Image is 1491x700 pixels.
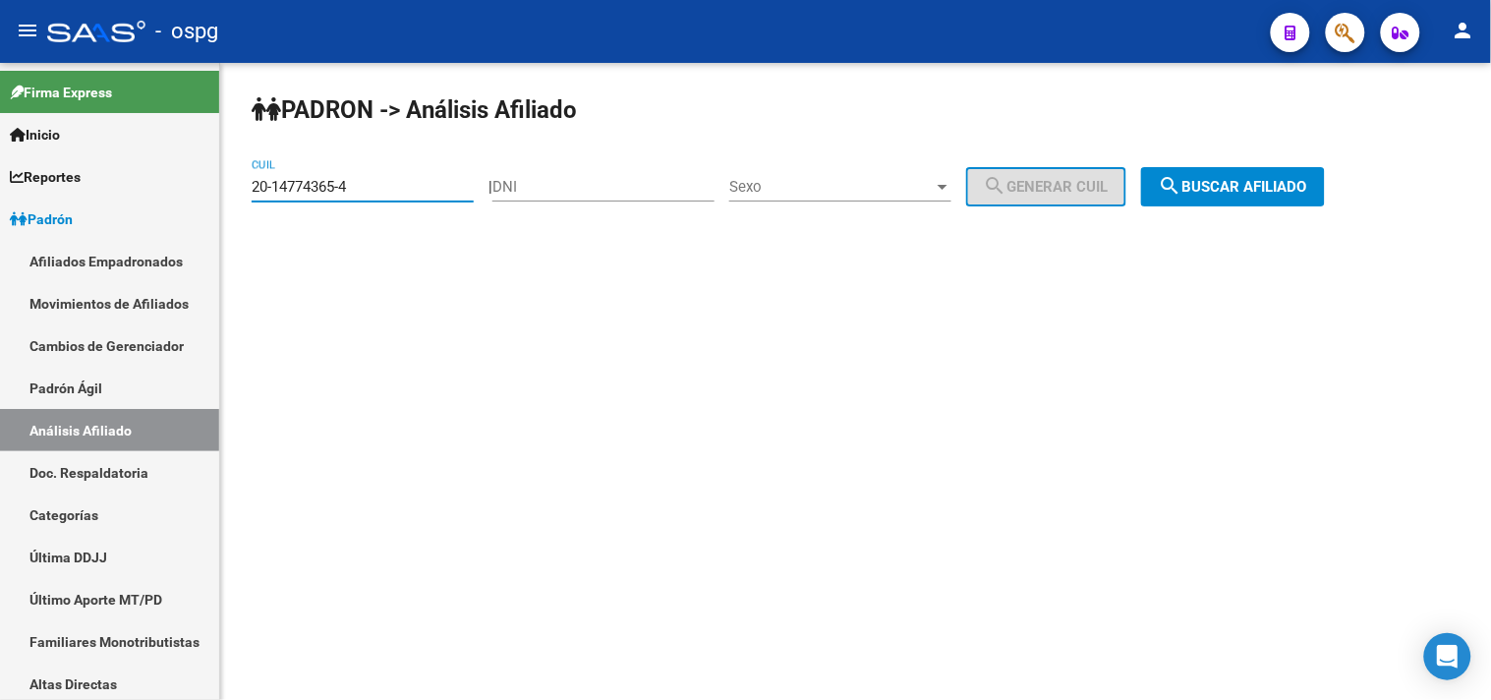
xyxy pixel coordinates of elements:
div: Open Intercom Messenger [1424,633,1471,680]
button: Buscar afiliado [1141,167,1325,206]
mat-icon: search [984,174,1007,198]
mat-icon: search [1159,174,1182,198]
button: Generar CUIL [966,167,1126,206]
span: Generar CUIL [984,178,1109,196]
span: Firma Express [10,82,112,103]
mat-icon: menu [16,19,39,42]
strong: PADRON -> Análisis Afiliado [252,96,577,124]
span: Inicio [10,124,60,146]
span: Reportes [10,166,81,188]
span: Padrón [10,208,73,230]
div: | [488,178,1141,196]
span: - ospg [155,10,218,53]
span: Buscar afiliado [1159,178,1307,196]
span: Sexo [729,178,934,196]
mat-icon: person [1452,19,1475,42]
